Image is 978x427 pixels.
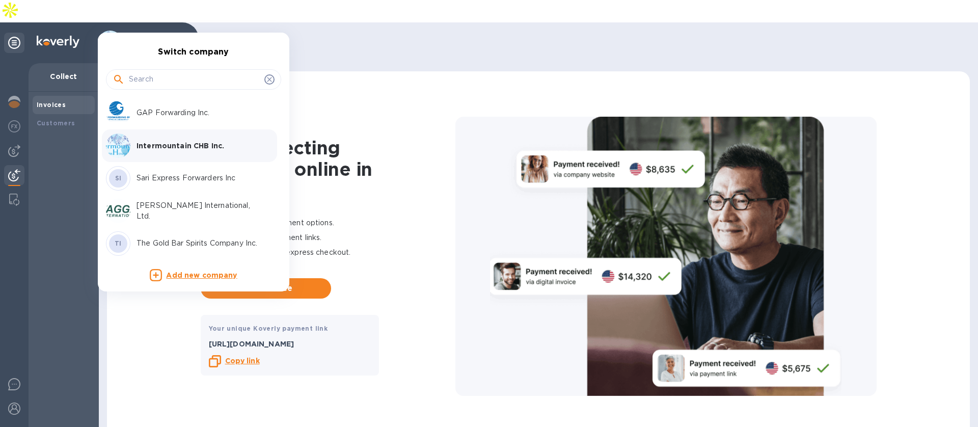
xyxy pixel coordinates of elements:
p: The Gold Bar Spirits Company Inc. [137,238,265,249]
b: TI [115,239,122,247]
b: SI [115,174,122,182]
input: Search [129,72,260,87]
p: Sari Express Forwarders Inc [137,173,265,183]
p: GAP Forwarding Inc. [137,108,265,118]
p: Intermountain CHB Inc. [137,141,265,151]
p: Add new company [166,270,237,281]
p: [PERSON_NAME] International, Ltd. [137,200,265,222]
